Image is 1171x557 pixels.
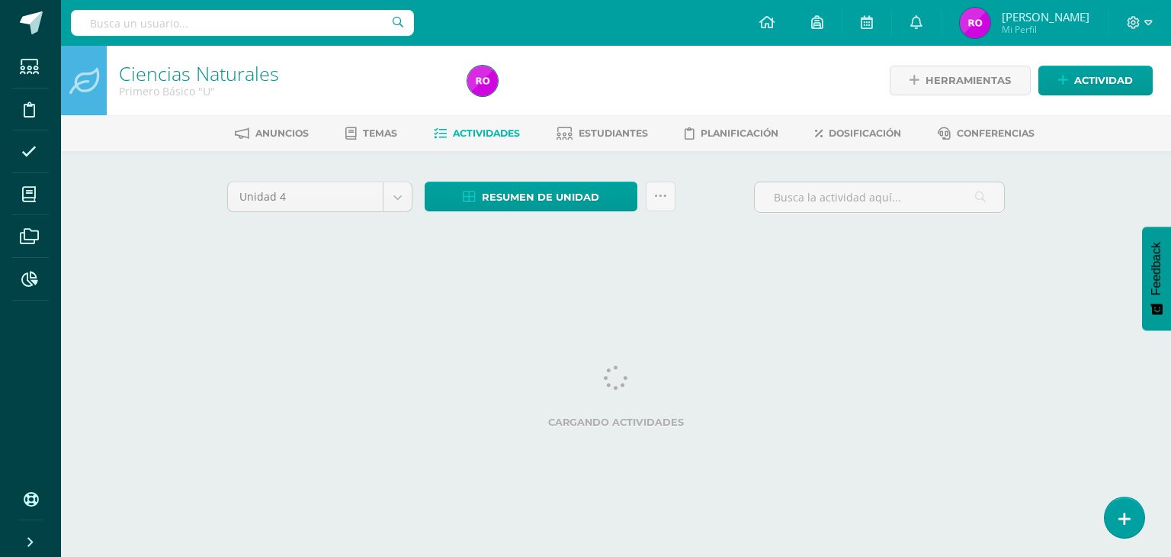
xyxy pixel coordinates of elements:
h1: Ciencias Naturales [119,63,449,84]
span: Temas [363,127,397,139]
a: Actividad [1038,66,1153,95]
a: Temas [345,121,397,146]
span: Resumen de unidad [482,183,599,211]
a: Estudiantes [557,121,648,146]
a: Dosificación [815,121,901,146]
div: Primero Básico 'U' [119,84,449,98]
span: Planificación [701,127,778,139]
span: Dosificación [829,127,901,139]
span: Feedback [1150,242,1163,295]
a: Resumen de unidad [425,182,637,211]
span: Actividad [1074,66,1133,95]
span: Herramientas [926,66,1011,95]
a: Planificación [685,121,778,146]
span: Conferencias [957,127,1035,139]
img: 66a715204c946aaac10ab2c26fd27ac0.png [467,66,498,96]
span: Unidad 4 [239,182,371,211]
a: Actividades [434,121,520,146]
span: [PERSON_NAME] [1002,9,1089,24]
span: Estudiantes [579,127,648,139]
a: Herramientas [890,66,1031,95]
input: Busca un usuario... [71,10,414,36]
a: Unidad 4 [228,182,412,211]
img: 66a715204c946aaac10ab2c26fd27ac0.png [960,8,990,38]
a: Anuncios [235,121,309,146]
span: Mi Perfil [1002,23,1089,36]
a: Ciencias Naturales [119,60,279,86]
span: Actividades [453,127,520,139]
a: Conferencias [938,121,1035,146]
label: Cargando actividades [227,417,1005,428]
span: Anuncios [255,127,309,139]
button: Feedback - Mostrar encuesta [1142,227,1171,330]
input: Busca la actividad aquí... [755,182,1004,212]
